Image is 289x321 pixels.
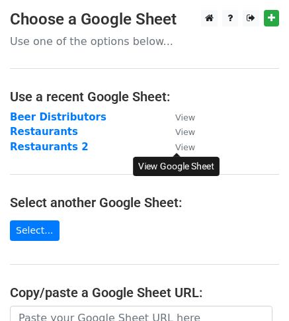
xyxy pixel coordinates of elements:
div: View Google Sheet [133,157,220,176]
p: Use one of the options below... [10,34,279,48]
iframe: Chat Widget [223,257,289,321]
h4: Select another Google Sheet: [10,195,279,210]
a: Beer Distributors [10,111,106,123]
a: Select... [10,220,60,241]
small: View [175,113,195,122]
small: View [175,142,195,152]
h4: Use a recent Google Sheet: [10,89,279,105]
h4: Copy/paste a Google Sheet URL: [10,285,279,300]
a: View [162,126,195,138]
a: View [162,111,195,123]
h3: Choose a Google Sheet [10,10,279,29]
small: View [175,127,195,137]
a: View [162,141,195,153]
a: Restaurants 2 [10,141,89,153]
a: Restaurants [10,126,78,138]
